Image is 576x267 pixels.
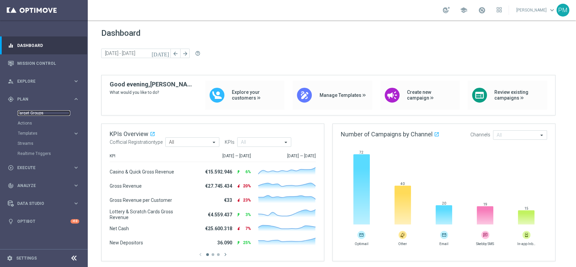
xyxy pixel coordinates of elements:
div: Streams [18,138,87,149]
i: keyboard_arrow_right [73,164,79,171]
div: Templates [18,128,87,138]
span: Execute [17,166,73,170]
button: Data Studio keyboard_arrow_right [7,201,80,206]
div: +10 [71,219,79,223]
a: Optibot [17,212,71,230]
a: [PERSON_NAME]keyboard_arrow_down [516,5,556,15]
a: Dashboard [17,36,79,54]
button: equalizer Dashboard [7,43,80,48]
a: Settings [16,256,37,260]
i: keyboard_arrow_right [73,130,79,137]
span: Data Studio [17,202,73,206]
button: gps_fixed Plan keyboard_arrow_right [7,97,80,102]
i: settings [7,255,13,261]
i: lightbulb [8,218,14,224]
i: track_changes [8,183,14,189]
a: Realtime Triggers [18,151,70,156]
div: Actions [18,118,87,128]
div: Dashboard [8,36,79,54]
button: Mission Control [7,61,80,66]
div: Analyze [8,183,73,189]
div: Execute [8,165,73,171]
i: keyboard_arrow_right [73,96,79,102]
i: keyboard_arrow_right [73,78,79,84]
div: Target Groups [18,108,87,118]
div: Optibot [8,212,79,230]
button: person_search Explore keyboard_arrow_right [7,79,80,84]
span: school [460,6,467,14]
span: keyboard_arrow_down [548,6,556,14]
div: Templates [18,131,73,135]
i: keyboard_arrow_right [73,200,79,207]
button: track_changes Analyze keyboard_arrow_right [7,183,80,188]
div: PM [556,4,569,17]
span: Analyze [17,184,73,188]
i: equalizer [8,43,14,49]
a: Actions [18,121,70,126]
i: gps_fixed [8,96,14,102]
a: Mission Control [17,54,79,72]
span: Explore [17,79,73,83]
i: play_circle_outline [8,165,14,171]
button: Templates keyboard_arrow_right [18,131,80,136]
div: Plan [8,96,73,102]
div: Mission Control [8,54,79,72]
div: Realtime Triggers [18,149,87,159]
div: Explore [8,78,73,84]
span: Templates [18,131,66,135]
i: keyboard_arrow_right [73,182,79,189]
span: Plan [17,97,73,101]
button: play_circle_outline Execute keyboard_arrow_right [7,165,80,170]
a: Streams [18,141,70,146]
div: Data Studio [8,201,73,207]
i: person_search [8,78,14,84]
button: lightbulb Optibot +10 [7,219,80,224]
a: Target Groups [18,110,70,116]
